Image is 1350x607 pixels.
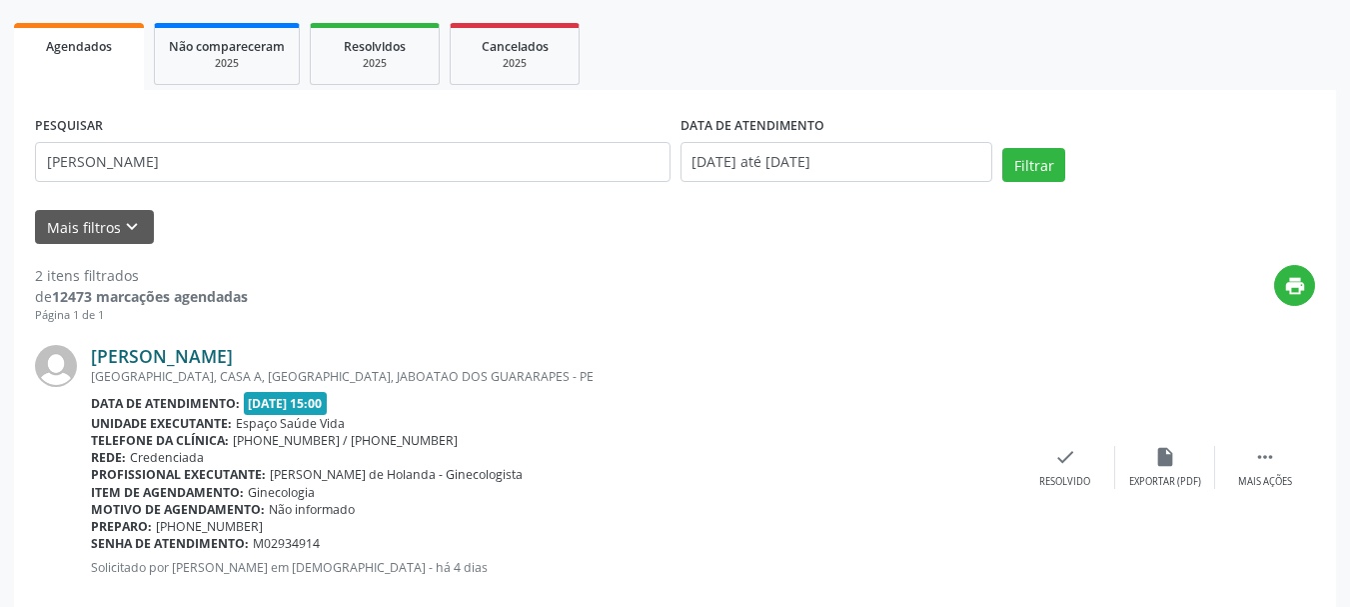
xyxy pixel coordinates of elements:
[121,216,143,238] i: keyboard_arrow_down
[91,345,233,367] a: [PERSON_NAME]
[35,265,248,286] div: 2 itens filtrados
[253,535,320,552] span: M02934914
[91,415,232,432] b: Unidade executante:
[169,38,285,55] span: Não compareceram
[35,307,248,324] div: Página 1 de 1
[91,432,229,449] b: Telefone da clínica:
[35,111,103,142] label: PESQUISAR
[91,535,249,552] b: Senha de atendimento:
[233,432,458,449] span: [PHONE_NUMBER] / [PHONE_NUMBER]
[130,449,204,466] span: Credenciada
[91,368,1015,385] div: [GEOGRAPHIC_DATA], CASA A, [GEOGRAPHIC_DATA], JABOATAO DOS GUARARAPES - PE
[1274,265,1315,306] button: print
[1284,275,1306,297] i: print
[1039,475,1090,489] div: Resolvido
[680,142,993,182] input: Selecione um intervalo
[35,210,154,245] button: Mais filtroskeyboard_arrow_down
[236,415,345,432] span: Espaço Saúde Vida
[91,501,265,518] b: Motivo de agendamento:
[1002,148,1065,182] button: Filtrar
[91,449,126,466] b: Rede:
[1054,446,1076,468] i: check
[91,484,244,501] b: Item de agendamento:
[465,56,565,71] div: 2025
[35,142,671,182] input: Nome, código do beneficiário ou CPF
[344,38,406,55] span: Resolvidos
[1254,446,1276,468] i: 
[35,286,248,307] div: de
[52,287,248,306] strong: 12473 marcações agendadas
[35,345,77,387] img: img
[248,484,315,501] span: Ginecologia
[91,395,240,412] b: Data de atendimento:
[244,392,328,415] span: [DATE] 15:00
[156,518,263,535] span: [PHONE_NUMBER]
[270,466,523,483] span: [PERSON_NAME] de Holanda - Ginecologista
[91,559,1015,576] p: Solicitado por [PERSON_NAME] em [DEMOGRAPHIC_DATA] - há 4 dias
[46,38,112,55] span: Agendados
[269,501,355,518] span: Não informado
[1154,446,1176,468] i: insert_drive_file
[91,466,266,483] b: Profissional executante:
[1238,475,1292,489] div: Mais ações
[680,111,824,142] label: DATA DE ATENDIMENTO
[91,518,152,535] b: Preparo:
[325,56,425,71] div: 2025
[169,56,285,71] div: 2025
[1129,475,1201,489] div: Exportar (PDF)
[482,38,549,55] span: Cancelados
